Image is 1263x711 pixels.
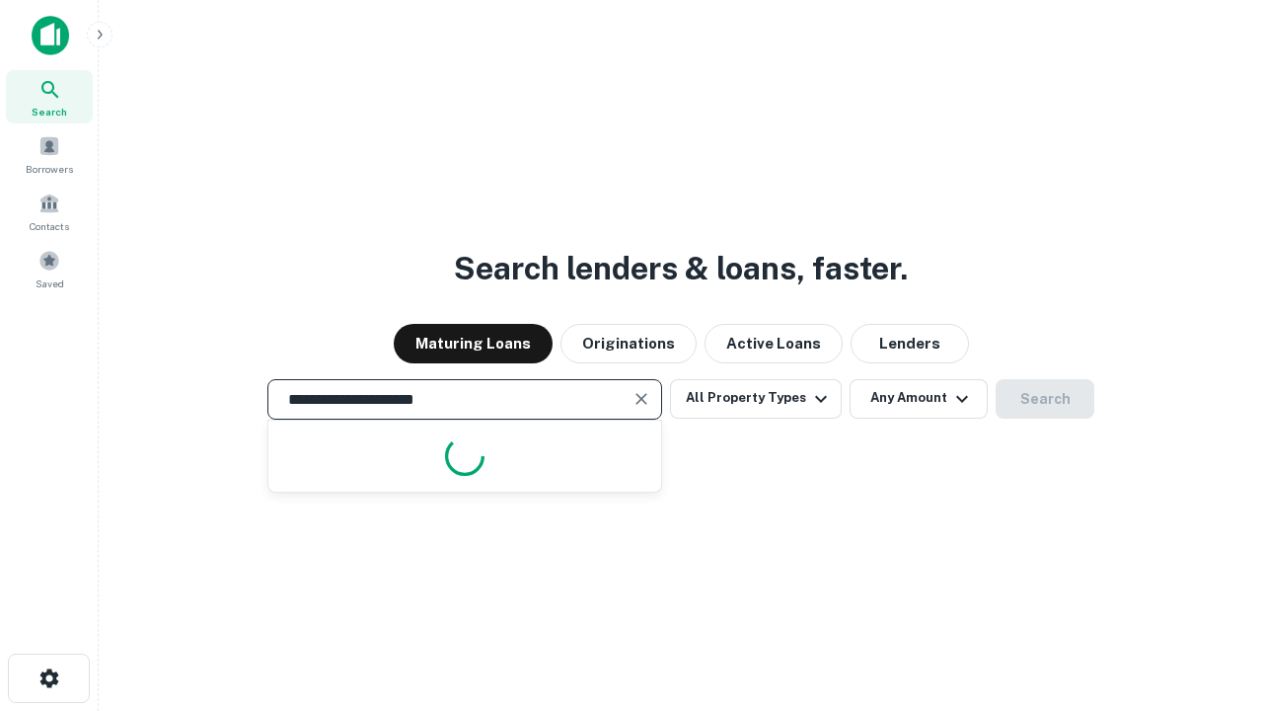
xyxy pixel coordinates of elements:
[6,70,93,123] a: Search
[705,324,843,363] button: Active Loans
[850,379,988,419] button: Any Amount
[6,185,93,238] a: Contacts
[6,242,93,295] a: Saved
[30,218,69,234] span: Contacts
[670,379,842,419] button: All Property Types
[26,161,73,177] span: Borrowers
[560,324,697,363] button: Originations
[628,385,655,413] button: Clear
[851,324,969,363] button: Lenders
[6,127,93,181] a: Borrowers
[454,245,908,292] h3: Search lenders & loans, faster.
[394,324,553,363] button: Maturing Loans
[32,16,69,55] img: capitalize-icon.png
[36,276,64,291] span: Saved
[1164,553,1263,648] iframe: Chat Widget
[32,104,67,119] span: Search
